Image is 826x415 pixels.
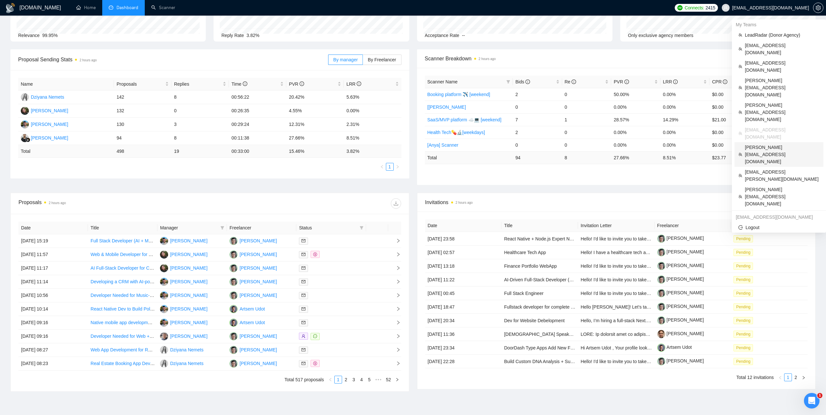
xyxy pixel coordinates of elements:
[117,80,164,88] span: Proposals
[229,292,277,298] a: YN[PERSON_NAME]
[240,278,277,285] div: [PERSON_NAME]
[171,131,229,145] td: 8
[160,319,168,327] img: AK
[611,88,660,101] td: 50.00%
[229,291,238,299] img: YN
[160,279,207,284] a: AK[PERSON_NAME]
[784,374,792,381] a: 1
[657,358,704,363] a: [PERSON_NAME]
[734,331,753,338] span: Pending
[373,376,384,384] span: •••
[229,250,238,259] img: YN
[778,376,782,380] span: left
[91,293,203,298] a: Developer Needed for Music-based Fantasy Sports App
[784,373,792,381] li: 1
[504,263,557,269] a: Finance Portfolio WebApp
[745,144,820,165] span: [PERSON_NAME][EMAIL_ADDRESS][DOMAIN_NAME]
[358,376,365,384] li: 4
[745,31,820,39] span: LeadRadar (Donor Agency)
[170,333,207,340] div: [PERSON_NAME]
[657,290,704,295] a: [PERSON_NAME]
[229,360,238,368] img: YN
[745,42,820,56] span: [EMAIL_ADDRESS][DOMAIN_NAME]
[684,4,704,11] span: Connects:
[91,334,280,339] a: Developer Needed for Web + TV App Trivia Game Platform with Admin Portal (Prototype First)
[706,4,715,11] span: 2415
[734,235,753,242] span: Pending
[31,93,64,101] div: Dziyana Nemets
[391,198,401,209] button: download
[18,33,40,38] span: Relevance
[160,291,168,299] img: AK
[240,333,277,340] div: [PERSON_NAME]
[425,33,460,38] span: Acceptance Rate
[734,303,753,311] span: Pending
[800,373,808,381] button: right
[229,238,277,243] a: YN[PERSON_NAME]
[504,345,696,350] a: DoorDash Type Apps Add New Features Adding Farmers To Our Restaurants & Grocers Sellers
[219,223,226,233] span: filter
[738,86,742,90] span: team
[229,332,238,340] img: YN
[624,79,629,84] span: info-circle
[427,142,459,148] a: [Anya] Scanner
[504,291,543,296] a: Full Stack Engineer
[792,374,799,381] a: 2
[229,91,286,104] td: 00:56:22
[114,91,171,104] td: 142
[427,92,490,97] a: Booking platform ✈️ [weekend]
[114,104,171,118] td: 132
[342,376,350,384] li: 2
[506,80,510,84] span: filter
[313,334,317,338] span: message
[427,117,501,122] a: SaaS/MVP platform ☁️💻 [weekend]
[21,135,68,140] a: FG[PERSON_NAME]
[160,251,207,257] a: HH[PERSON_NAME]
[247,33,260,38] span: 3.82%
[160,346,168,354] img: DN
[792,373,800,381] li: 2
[611,101,660,113] td: 0.00%
[738,195,742,199] span: team
[91,361,180,366] a: Real Estate Booking App Developer Needed
[302,239,305,243] span: mail
[425,55,808,63] span: Scanner Breakdown
[505,77,512,87] span: filter
[427,79,458,84] span: Scanner Name
[160,320,207,325] a: AK[PERSON_NAME]
[734,263,756,268] a: Pending
[302,293,305,297] span: mail
[302,280,305,284] span: mail
[171,118,229,131] td: 3
[738,131,742,135] span: team
[657,345,692,350] a: Artsem Udot
[723,79,727,84] span: info-circle
[732,19,826,30] div: My Teams
[673,79,678,84] span: info-circle
[657,289,665,297] img: c1Tebym3BND9d52IcgAhOjDIggZNrr93DrArCnDDhQCo9DNa2fMdUdlKkX3cX7l7jn
[229,264,238,272] img: YN
[513,126,562,139] td: 2
[229,320,265,325] a: AUArtsem Udot
[160,347,203,352] a: DNDziyana Nemets
[18,55,328,64] span: Proposal Sending Stats
[240,251,277,258] div: [PERSON_NAME]
[160,305,168,313] img: AK
[738,224,820,231] span: Logout
[170,237,207,244] div: [PERSON_NAME]
[738,225,743,230] span: logout
[657,304,704,309] a: [PERSON_NAME]
[21,107,29,115] img: HH
[229,305,238,313] img: AU
[393,376,401,384] button: right
[513,113,562,126] td: 7
[611,113,660,126] td: 28.57%
[350,376,357,383] a: 3
[229,279,277,284] a: YN[PERSON_NAME]
[240,305,265,312] div: Artsem Udot
[657,236,704,241] a: [PERSON_NAME]
[677,5,683,10] img: upwork-logo.png
[160,238,207,243] a: AK[PERSON_NAME]
[350,376,358,384] li: 3
[513,101,562,113] td: 0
